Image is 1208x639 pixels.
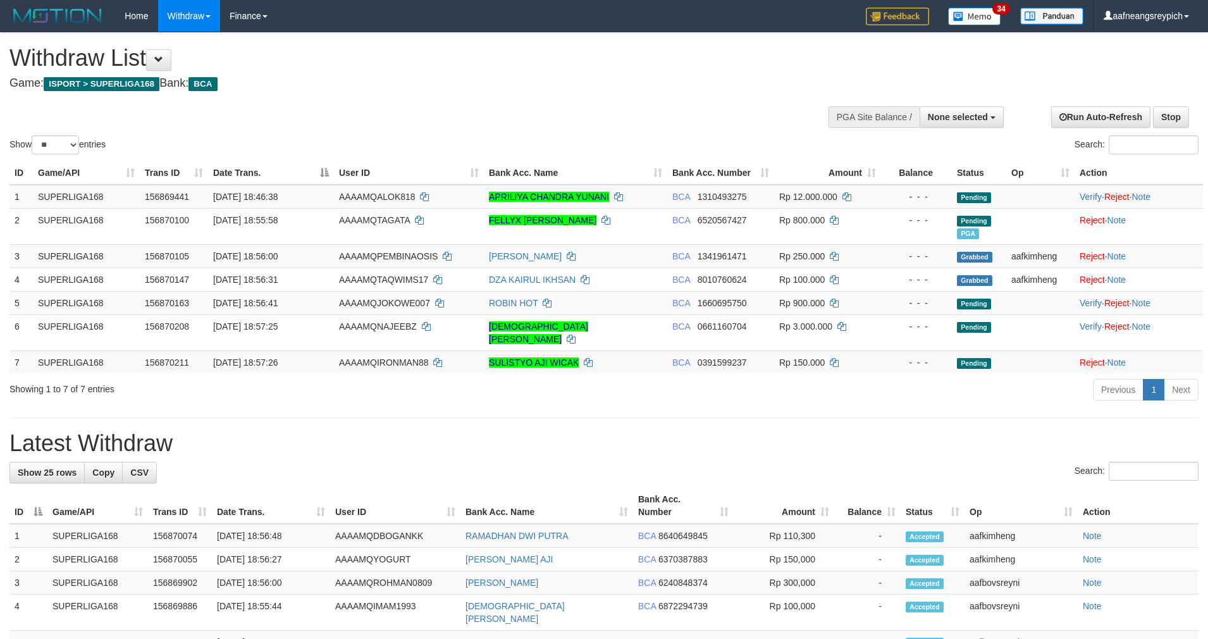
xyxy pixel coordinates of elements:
[1075,351,1203,374] td: ·
[698,298,747,308] span: Copy 1660695750 to clipboard
[1109,135,1199,154] input: Search:
[148,571,212,595] td: 156869902
[9,314,33,351] td: 6
[1080,357,1105,368] a: Reject
[886,214,947,226] div: - - -
[734,571,834,595] td: Rp 300,000
[1020,8,1083,25] img: panduan.png
[920,106,1004,128] button: None selected
[965,595,1078,631] td: aafbovsreyni
[489,321,588,344] a: [DEMOGRAPHIC_DATA][PERSON_NAME]
[886,297,947,309] div: - - -
[339,275,428,285] span: AAAAMQTAQWIMS17
[9,488,47,524] th: ID: activate to sort column descending
[1083,554,1102,564] a: Note
[9,595,47,631] td: 4
[92,468,114,478] span: Copy
[1080,275,1105,285] a: Reject
[698,192,747,202] span: Copy 1310493275 to clipboard
[834,571,901,595] td: -
[1131,298,1150,308] a: Note
[148,524,212,548] td: 156870074
[1107,215,1126,225] a: Note
[1075,244,1203,268] td: ·
[1080,251,1105,261] a: Reject
[465,578,538,588] a: [PERSON_NAME]
[9,268,33,291] td: 4
[9,161,33,185] th: ID
[339,192,416,202] span: AAAAMQALOK818
[1109,462,1199,481] input: Search:
[1107,275,1126,285] a: Note
[658,601,708,611] span: Copy 6872294739 to clipboard
[928,112,988,122] span: None selected
[957,299,991,309] span: Pending
[465,601,565,624] a: [DEMOGRAPHIC_DATA][PERSON_NAME]
[44,77,159,91] span: ISPORT > SUPERLIGA168
[957,358,991,369] span: Pending
[957,322,991,333] span: Pending
[9,378,494,395] div: Showing 1 to 7 of 7 entries
[667,161,774,185] th: Bank Acc. Number: activate to sort column ascending
[33,185,140,209] td: SUPERLIGA168
[18,468,77,478] span: Show 25 rows
[1006,244,1075,268] td: aafkimheng
[1164,379,1199,400] a: Next
[774,161,881,185] th: Amount: activate to sort column ascending
[834,595,901,631] td: -
[212,488,330,524] th: Date Trans.: activate to sort column ascending
[834,488,901,524] th: Balance: activate to sort column ascending
[1075,161,1203,185] th: Action
[212,548,330,571] td: [DATE] 18:56:27
[1080,215,1105,225] a: Reject
[9,46,792,71] h1: Withdraw List
[1075,291,1203,314] td: · ·
[9,244,33,268] td: 3
[330,524,460,548] td: AAAAMQDBOGANKK
[330,595,460,631] td: AAAAMQIMAM1993
[330,488,460,524] th: User ID: activate to sort column ascending
[779,298,825,308] span: Rp 900.000
[948,8,1001,25] img: Button%20Memo.svg
[698,215,747,225] span: Copy 6520567427 to clipboard
[33,351,140,374] td: SUPERLIGA168
[672,215,690,225] span: BCA
[465,554,553,564] a: [PERSON_NAME] AJI
[47,595,148,631] td: SUPERLIGA168
[734,488,834,524] th: Amount: activate to sort column ascending
[698,357,747,368] span: Copy 0391599237 to clipboard
[145,298,189,308] span: 156870163
[1075,268,1203,291] td: ·
[489,215,596,225] a: FELLYX [PERSON_NAME]
[1080,321,1102,332] a: Verify
[148,488,212,524] th: Trans ID: activate to sort column ascending
[1006,268,1075,291] td: aafkimheng
[33,208,140,244] td: SUPERLIGA168
[9,291,33,314] td: 5
[208,161,334,185] th: Date Trans.: activate to sort column descending
[9,571,47,595] td: 3
[952,161,1006,185] th: Status
[881,161,952,185] th: Balance
[140,161,208,185] th: Trans ID: activate to sort column ascending
[484,161,667,185] th: Bank Acc. Name: activate to sort column ascending
[734,548,834,571] td: Rp 150,000
[334,161,484,185] th: User ID: activate to sort column ascending
[906,531,944,542] span: Accepted
[672,357,690,368] span: BCA
[638,578,656,588] span: BCA
[886,190,947,203] div: - - -
[834,548,901,571] td: -
[866,8,929,25] img: Feedback.jpg
[47,548,148,571] td: SUPERLIGA168
[9,77,792,90] h4: Game: Bank:
[638,554,656,564] span: BCA
[779,357,825,368] span: Rp 150.000
[957,252,992,263] span: Grabbed
[734,595,834,631] td: Rp 100,000
[698,275,747,285] span: Copy 8010760624 to clipboard
[145,275,189,285] span: 156870147
[339,357,429,368] span: AAAAMQIRONMAN88
[1075,208,1203,244] td: ·
[734,524,834,548] td: Rp 110,300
